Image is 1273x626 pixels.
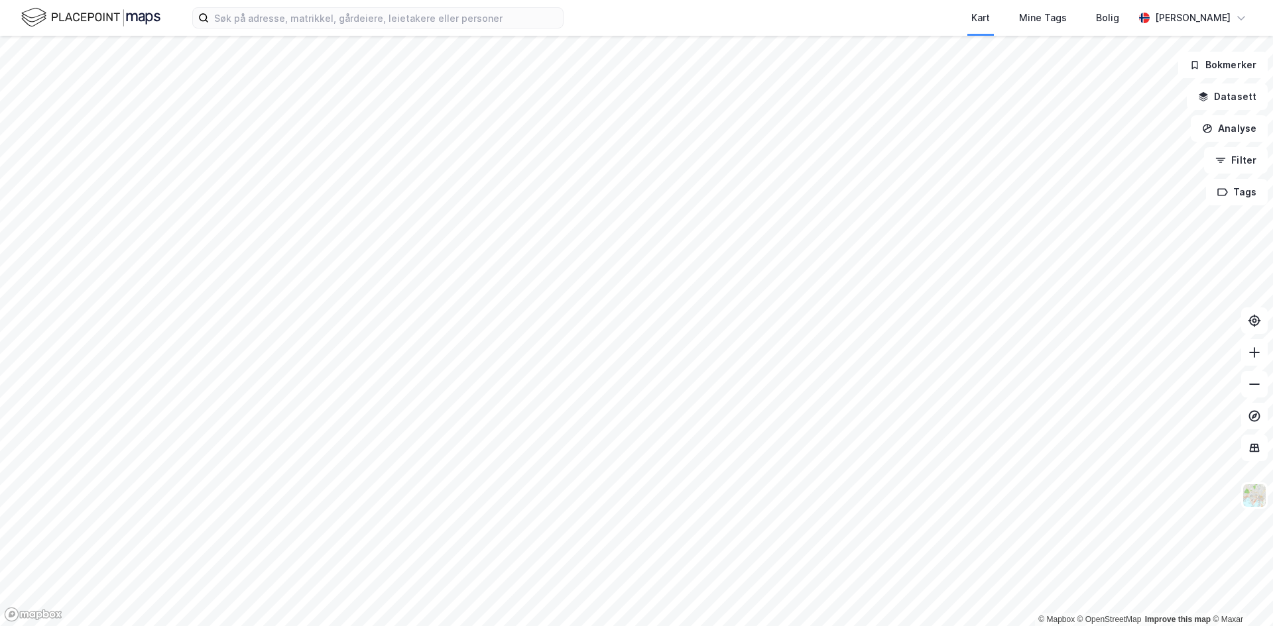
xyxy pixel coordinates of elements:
[1242,483,1267,508] img: Z
[1207,562,1273,626] iframe: Chat Widget
[1204,147,1268,174] button: Filter
[209,8,563,28] input: Søk på adresse, matrikkel, gårdeiere, leietakere eller personer
[1038,615,1075,624] a: Mapbox
[1145,615,1211,624] a: Improve this map
[971,10,990,26] div: Kart
[1019,10,1067,26] div: Mine Tags
[1191,115,1268,142] button: Analyse
[1155,10,1231,26] div: [PERSON_NAME]
[1096,10,1119,26] div: Bolig
[1206,179,1268,205] button: Tags
[1207,562,1273,626] div: Kontrollprogram for chat
[1187,83,1268,110] button: Datasett
[1178,52,1268,78] button: Bokmerker
[4,607,62,622] a: Mapbox homepage
[21,6,160,29] img: logo.f888ab2527a4732fd821a326f86c7f29.svg
[1077,615,1142,624] a: OpenStreetMap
